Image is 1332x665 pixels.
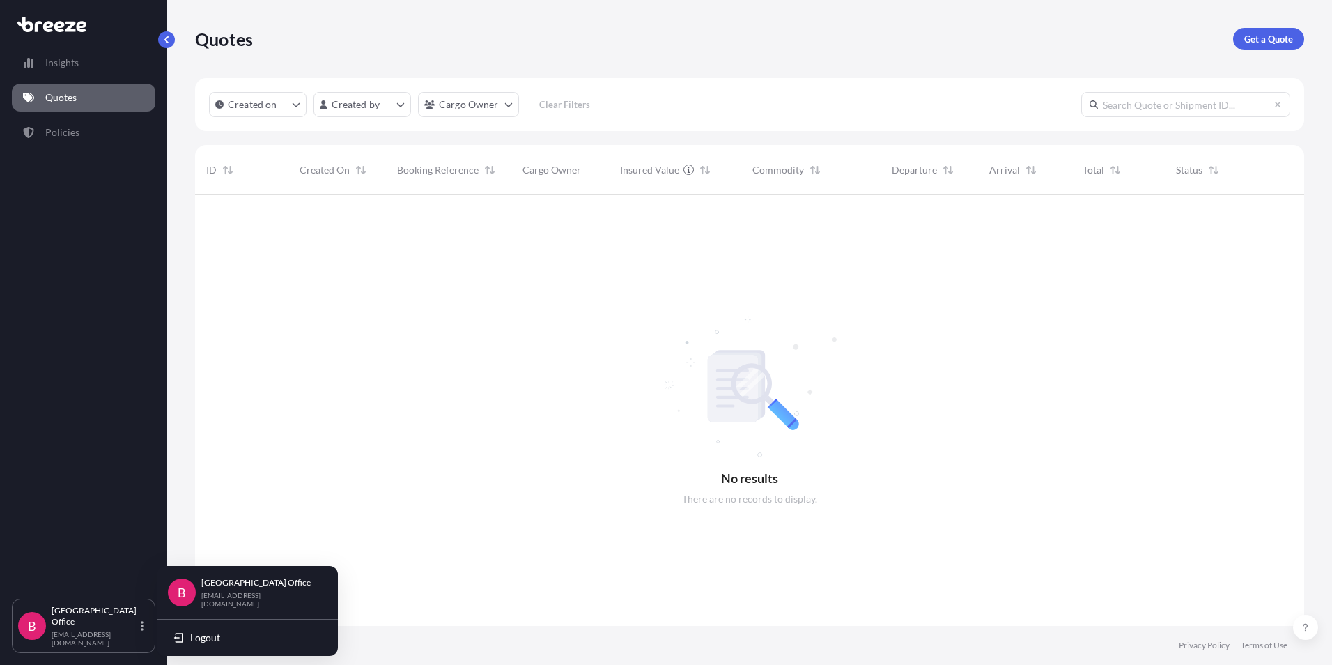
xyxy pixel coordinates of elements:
a: Policies [12,119,155,146]
p: [EMAIL_ADDRESS][DOMAIN_NAME] [52,630,138,647]
button: Sort [1023,162,1039,178]
p: Get a Quote [1244,32,1293,46]
a: Privacy Policy [1179,640,1230,651]
span: Commodity [752,163,804,177]
button: Sort [697,162,713,178]
p: Insights [45,56,79,70]
p: Created on [228,98,277,112]
button: Sort [481,162,498,178]
p: Quotes [45,91,77,105]
span: Logout [190,631,220,645]
p: Cargo Owner [439,98,499,112]
a: Insights [12,49,155,77]
button: Sort [807,162,823,178]
button: cargoOwner Filter options [418,92,519,117]
button: Clear Filters [526,93,604,116]
span: Arrival [989,163,1020,177]
span: Created On [300,163,350,177]
p: [EMAIL_ADDRESS][DOMAIN_NAME] [201,591,316,608]
button: createdBy Filter options [313,92,411,117]
p: Quotes [195,28,253,50]
button: Sort [1107,162,1124,178]
button: Sort [353,162,369,178]
span: Insured Value [620,163,679,177]
p: Clear Filters [539,98,590,112]
p: [GEOGRAPHIC_DATA] Office [52,605,138,627]
button: Sort [219,162,236,178]
p: Policies [45,125,79,139]
input: Search Quote or Shipment ID... [1081,92,1290,117]
a: Get a Quote [1233,28,1304,50]
span: Departure [892,163,937,177]
span: Status [1176,163,1202,177]
span: Booking Reference [397,163,479,177]
span: B [178,586,186,599]
button: createdOn Filter options [209,92,307,117]
a: Quotes [12,84,155,112]
button: Sort [940,162,957,178]
button: Logout [162,625,332,650]
span: Total [1083,163,1104,177]
p: [GEOGRAPHIC_DATA] Office [201,577,316,588]
p: Created by [332,98,380,112]
a: Terms of Use [1241,640,1287,651]
span: Cargo Owner [522,163,581,177]
span: ID [206,163,217,177]
span: B [28,619,36,633]
button: Sort [1205,162,1222,178]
